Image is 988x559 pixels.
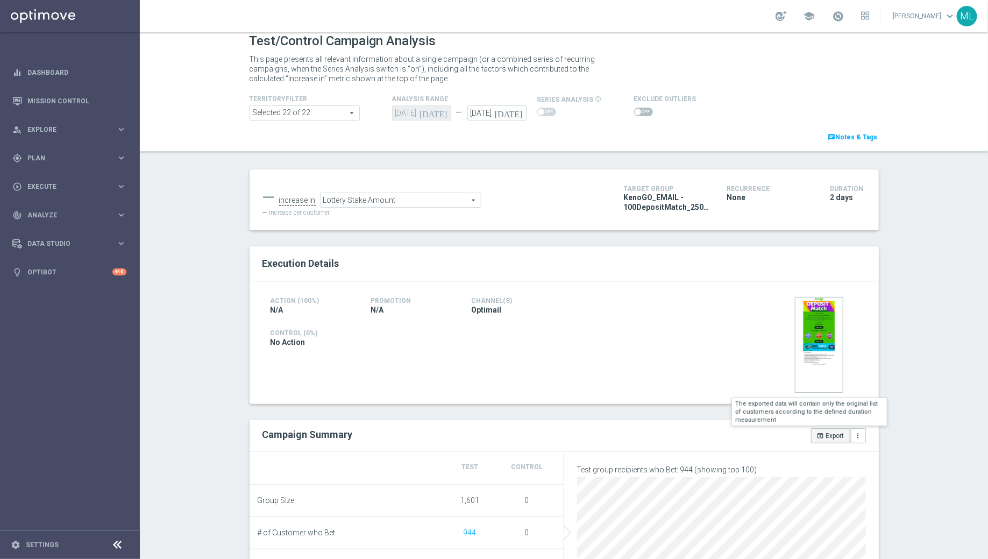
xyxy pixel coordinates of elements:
[262,429,353,440] h2: Campaign Summary
[269,209,330,216] span: increase per customer
[811,428,850,443] button: open_in_browser Export
[472,305,502,315] span: Optimail
[12,153,116,163] div: Plan
[727,185,814,193] h4: Recurrence
[851,428,866,443] button: more_vert
[271,329,657,337] h4: Control (0%)
[250,54,610,83] p: This page presents all relevant information about a single campaign (or a combined series of recu...
[258,496,295,505] span: Group Size
[461,463,478,471] span: Test
[12,210,116,220] div: Analyze
[855,432,862,440] i: more_vert
[577,465,866,475] p: Test group recipients who Bet: 944 (showing top 100)
[27,240,116,247] span: Data Studio
[464,528,477,537] span: Show unique customers
[27,183,116,190] span: Execute
[371,305,384,315] span: N/A
[467,105,527,121] input: Select Date
[12,258,126,286] div: Optibot
[828,133,836,141] i: chat
[116,238,126,249] i: keyboard_arrow_right
[12,182,127,191] button: play_circle_outline Execute keyboard_arrow_right
[817,432,824,440] i: open_in_browser
[525,496,529,505] span: 0
[595,96,602,102] i: info_outline
[12,210,22,220] i: track_changes
[827,131,879,143] a: chatNotes & Tags
[262,209,268,216] span: —
[11,540,20,550] i: settings
[27,155,116,161] span: Plan
[27,87,126,115] a: Mission Control
[12,239,116,249] div: Data Studio
[116,181,126,192] i: keyboard_arrow_right
[727,193,746,202] span: None
[250,106,359,120] span: Africa asia at br ca and 17 more
[271,337,305,347] span: No Action
[892,8,957,24] a: [PERSON_NAME]keyboard_arrow_down
[795,297,843,393] img: 35111.jpeg
[12,153,22,163] i: gps_fixed
[271,305,283,315] span: N/A
[634,95,696,103] h4: Exclude Outliers
[957,6,977,26] div: ML
[262,188,275,207] div: —
[116,153,126,163] i: keyboard_arrow_right
[250,95,341,103] h4: TerritoryFilter
[624,185,711,193] h4: Target Group
[12,268,127,277] button: lightbulb Optibot +10
[803,10,815,22] span: school
[12,182,116,192] div: Execute
[12,125,116,135] div: Explore
[12,68,127,77] button: equalizer Dashboard
[12,182,22,192] i: play_circle_outline
[460,496,479,505] span: 1,601
[12,267,22,277] i: lightbulb
[27,58,126,87] a: Dashboard
[271,297,355,305] h4: Action (100%)
[392,95,537,103] h4: analysis range
[12,154,127,162] button: gps_fixed Plan keyboard_arrow_right
[451,108,467,117] div: —
[830,193,854,202] span: 2 days
[27,126,116,133] span: Explore
[262,258,339,269] span: Execution Details
[258,528,336,537] span: # of Customer who Bet
[116,210,126,220] i: keyboard_arrow_right
[525,528,529,537] span: 0
[12,87,126,115] div: Mission Control
[420,105,451,117] i: [DATE]
[26,542,59,548] a: Settings
[537,96,594,103] span: series analysis
[830,185,866,193] h4: Duration
[624,193,711,212] span: KenoGO_EMAIL - 100DepositMatch_250909
[495,105,527,117] i: [DATE]
[12,97,127,105] button: Mission Control
[279,196,316,206] div: increase in
[12,125,127,134] button: person_search Explore keyboard_arrow_right
[371,297,456,305] h4: Promotion
[511,463,543,471] span: Control
[27,212,116,218] span: Analyze
[12,125,22,135] i: person_search
[116,124,126,135] i: keyboard_arrow_right
[112,268,126,275] div: +10
[27,258,112,286] a: Optibot
[944,10,956,22] span: keyboard_arrow_down
[12,68,22,77] i: equalizer
[12,211,127,220] button: track_changes Analyze keyboard_arrow_right
[12,239,127,248] button: Data Studio keyboard_arrow_right
[250,33,436,49] h1: Test/Control Campaign Analysis
[472,297,556,305] h4: Channel(s)
[12,58,126,87] div: Dashboard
